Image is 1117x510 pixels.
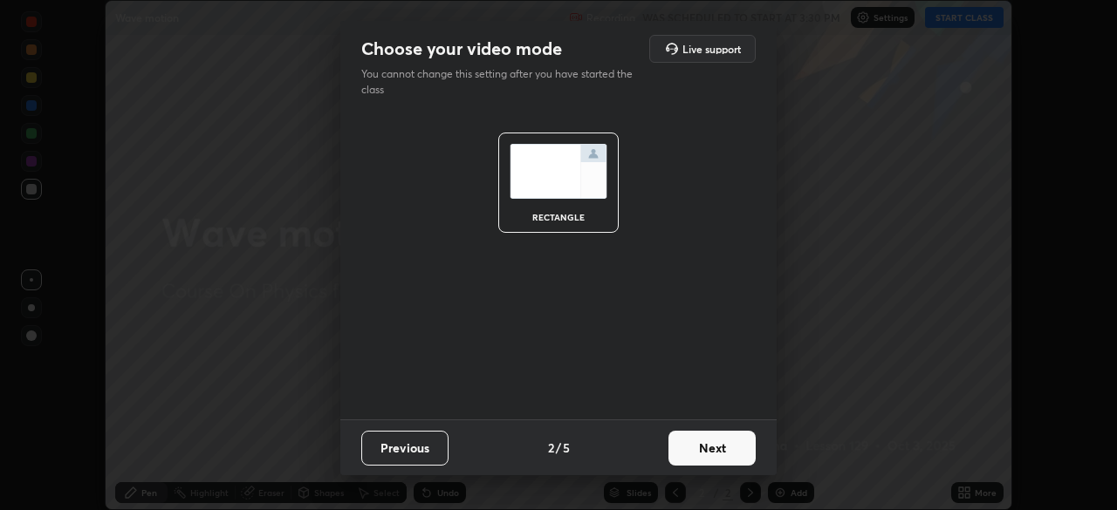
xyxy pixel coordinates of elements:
[524,213,593,221] div: rectangle
[668,431,756,466] button: Next
[563,439,570,457] h4: 5
[548,439,554,457] h4: 2
[510,144,607,199] img: normalScreenIcon.ae25ed63.svg
[361,37,562,60] h2: Choose your video mode
[682,44,741,54] h5: Live support
[361,431,449,466] button: Previous
[361,66,644,98] p: You cannot change this setting after you have started the class
[556,439,561,457] h4: /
